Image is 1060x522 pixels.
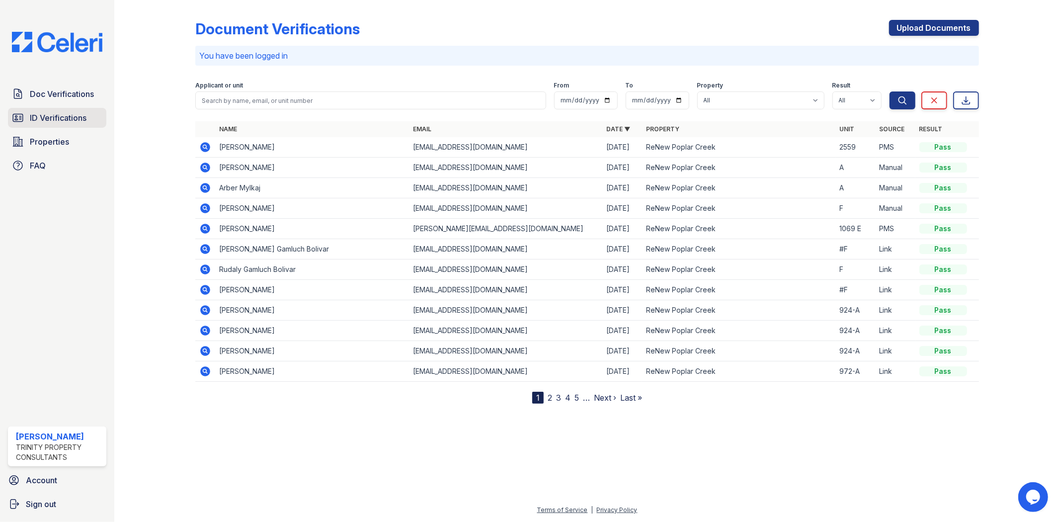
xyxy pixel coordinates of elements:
[8,132,106,152] a: Properties
[642,239,835,260] td: ReNew Poplar Creek
[642,300,835,321] td: ReNew Poplar Creek
[532,392,544,404] div: 1
[30,112,86,124] span: ID Verifications
[836,280,876,300] td: #F
[919,346,967,356] div: Pass
[602,137,642,158] td: [DATE]
[409,137,602,158] td: [EMAIL_ADDRESS][DOMAIN_NAME]
[919,125,943,133] a: Result
[646,125,679,133] a: Property
[602,219,642,239] td: [DATE]
[876,158,915,178] td: Manual
[642,158,835,178] td: ReNew Poplar Creek
[409,321,602,341] td: [EMAIL_ADDRESS][DOMAIN_NAME]
[26,498,56,510] span: Sign out
[8,108,106,128] a: ID Verifications
[832,82,851,89] label: Result
[413,125,431,133] a: Email
[642,178,835,198] td: ReNew Poplar Creek
[919,366,967,376] div: Pass
[876,178,915,198] td: Manual
[602,239,642,260] td: [DATE]
[1018,482,1050,512] iframe: chat widget
[409,280,602,300] td: [EMAIL_ADDRESS][DOMAIN_NAME]
[30,160,46,172] span: FAQ
[215,198,408,219] td: [PERSON_NAME]
[8,156,106,175] a: FAQ
[195,82,243,89] label: Applicant or unit
[199,50,975,62] p: You have been logged in
[642,321,835,341] td: ReNew Poplar Creek
[642,198,835,219] td: ReNew Poplar Creek
[409,219,602,239] td: [PERSON_NAME][EMAIL_ADDRESS][DOMAIN_NAME]
[642,137,835,158] td: ReNew Poplar Creek
[602,321,642,341] td: [DATE]
[602,280,642,300] td: [DATE]
[919,244,967,254] div: Pass
[602,361,642,382] td: [DATE]
[836,260,876,280] td: F
[697,82,724,89] label: Property
[409,178,602,198] td: [EMAIL_ADDRESS][DOMAIN_NAME]
[889,20,979,36] a: Upload Documents
[919,163,967,173] div: Pass
[602,260,642,280] td: [DATE]
[548,393,552,403] a: 2
[626,82,634,89] label: To
[574,393,579,403] a: 5
[876,280,915,300] td: Link
[919,264,967,274] div: Pass
[620,393,642,403] a: Last »
[606,125,630,133] a: Date ▼
[876,137,915,158] td: PMS
[16,431,102,442] div: [PERSON_NAME]
[919,203,967,213] div: Pass
[919,183,967,193] div: Pass
[919,285,967,295] div: Pass
[409,361,602,382] td: [EMAIL_ADDRESS][DOMAIN_NAME]
[836,341,876,361] td: 924-A
[836,361,876,382] td: 972-A
[409,260,602,280] td: [EMAIL_ADDRESS][DOMAIN_NAME]
[583,392,590,404] span: …
[876,341,915,361] td: Link
[4,494,110,514] button: Sign out
[642,361,835,382] td: ReNew Poplar Creek
[215,361,408,382] td: [PERSON_NAME]
[836,300,876,321] td: 924-A
[919,142,967,152] div: Pass
[642,260,835,280] td: ReNew Poplar Creek
[836,219,876,239] td: 1069 E
[30,136,69,148] span: Properties
[836,198,876,219] td: F
[594,393,616,403] a: Next ›
[876,321,915,341] td: Link
[876,219,915,239] td: PMS
[642,219,835,239] td: ReNew Poplar Creek
[215,219,408,239] td: [PERSON_NAME]
[215,300,408,321] td: [PERSON_NAME]
[876,198,915,219] td: Manual
[840,125,855,133] a: Unit
[556,393,561,403] a: 3
[4,470,110,490] a: Account
[876,361,915,382] td: Link
[602,178,642,198] td: [DATE]
[876,239,915,260] td: Link
[836,178,876,198] td: A
[602,198,642,219] td: [DATE]
[8,84,106,104] a: Doc Verifications
[537,506,588,514] a: Terms of Service
[195,91,546,109] input: Search by name, email, or unit number
[16,442,102,462] div: Trinity Property Consultants
[30,88,94,100] span: Doc Verifications
[215,158,408,178] td: [PERSON_NAME]
[409,239,602,260] td: [EMAIL_ADDRESS][DOMAIN_NAME]
[4,32,110,52] img: CE_Logo_Blue-a8612792a0a2168367f1c8372b55b34899dd931a85d93a1a3d3e32e68fde9ad4.png
[602,341,642,361] td: [DATE]
[919,305,967,315] div: Pass
[836,321,876,341] td: 924-A
[215,280,408,300] td: [PERSON_NAME]
[215,239,408,260] td: [PERSON_NAME] Gamluch Bolivar
[642,280,835,300] td: ReNew Poplar Creek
